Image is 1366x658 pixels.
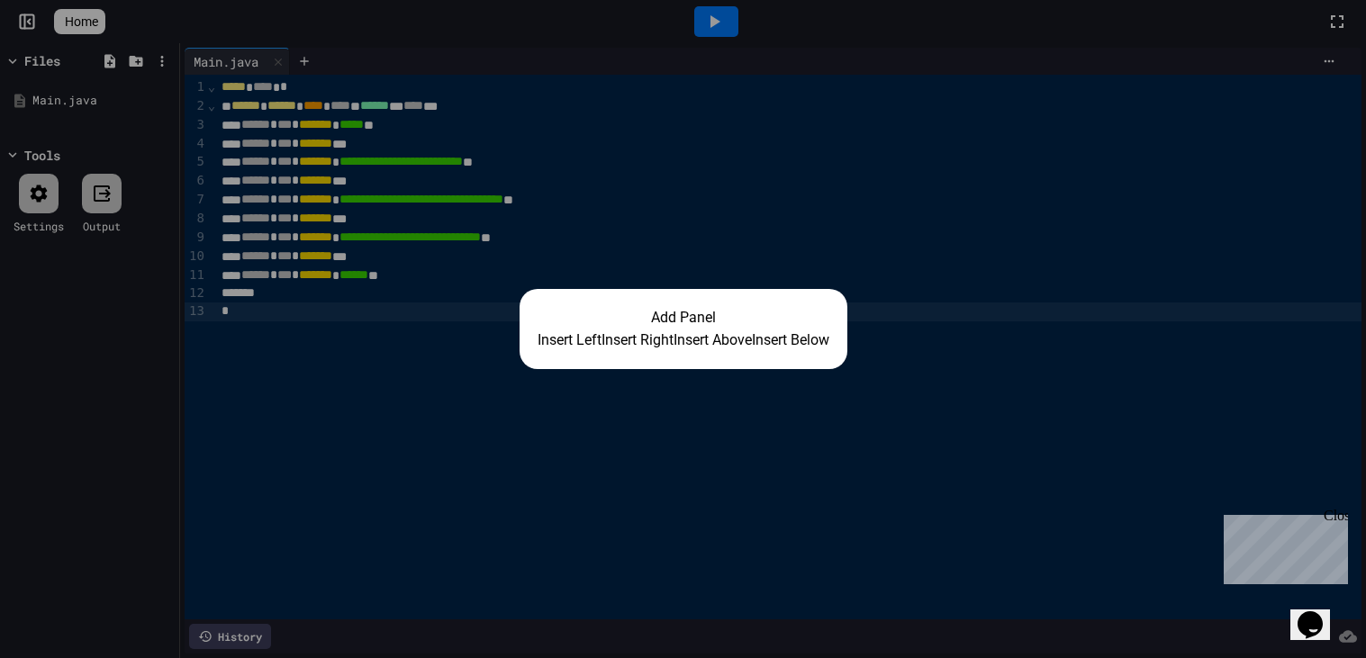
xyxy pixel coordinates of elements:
iframe: chat widget [1290,586,1348,640]
h2: Add Panel [538,307,829,329]
button: Insert Left [538,329,602,351]
button: Insert Below [752,329,829,351]
div: Chat with us now!Close [7,7,124,114]
button: Insert Right [602,329,674,351]
button: Insert Above [674,329,752,351]
iframe: chat widget [1217,508,1348,584]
